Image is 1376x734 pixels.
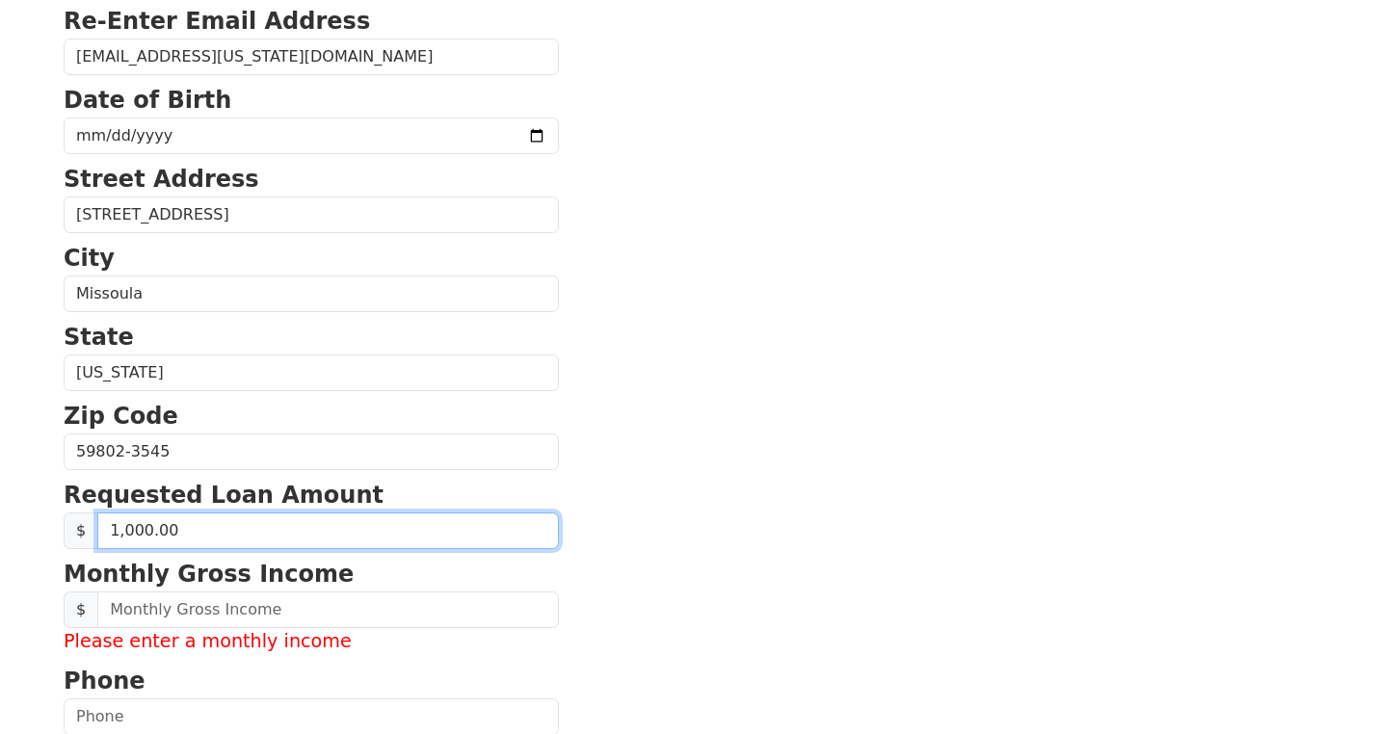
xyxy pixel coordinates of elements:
[64,166,259,193] strong: Street Address
[64,87,231,114] strong: Date of Birth
[64,482,384,509] strong: Requested Loan Amount
[64,324,134,351] strong: State
[97,591,559,628] input: Monthly Gross Income
[64,668,146,695] strong: Phone
[64,557,559,591] p: Monthly Gross Income
[64,245,115,272] strong: City
[64,275,559,312] input: City
[64,39,559,75] input: Re-Enter Email Address
[64,591,98,628] span: $
[64,628,559,656] label: Please enter a monthly income
[64,403,178,430] strong: Zip Code
[64,197,559,233] input: Street Address
[64,512,98,549] span: $
[64,433,559,470] input: Zip Code
[64,8,370,35] strong: Re-Enter Email Address
[97,512,559,549] input: 0.00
